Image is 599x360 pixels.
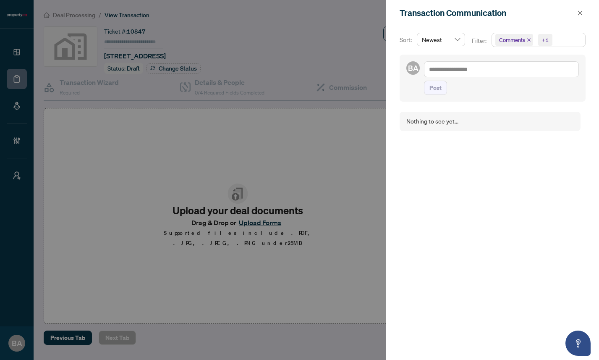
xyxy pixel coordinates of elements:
button: Open asap [565,331,591,356]
div: Transaction Communication [400,7,575,19]
p: Sort: [400,35,413,45]
div: Nothing to see yet... [406,117,458,126]
span: close [527,38,531,42]
span: Comments [495,34,533,46]
button: Post [424,81,447,95]
p: Filter: [472,36,488,45]
span: Comments [499,36,525,44]
span: BA [408,62,419,74]
span: Newest [422,33,460,46]
div: +1 [542,36,549,44]
span: close [577,10,583,16]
